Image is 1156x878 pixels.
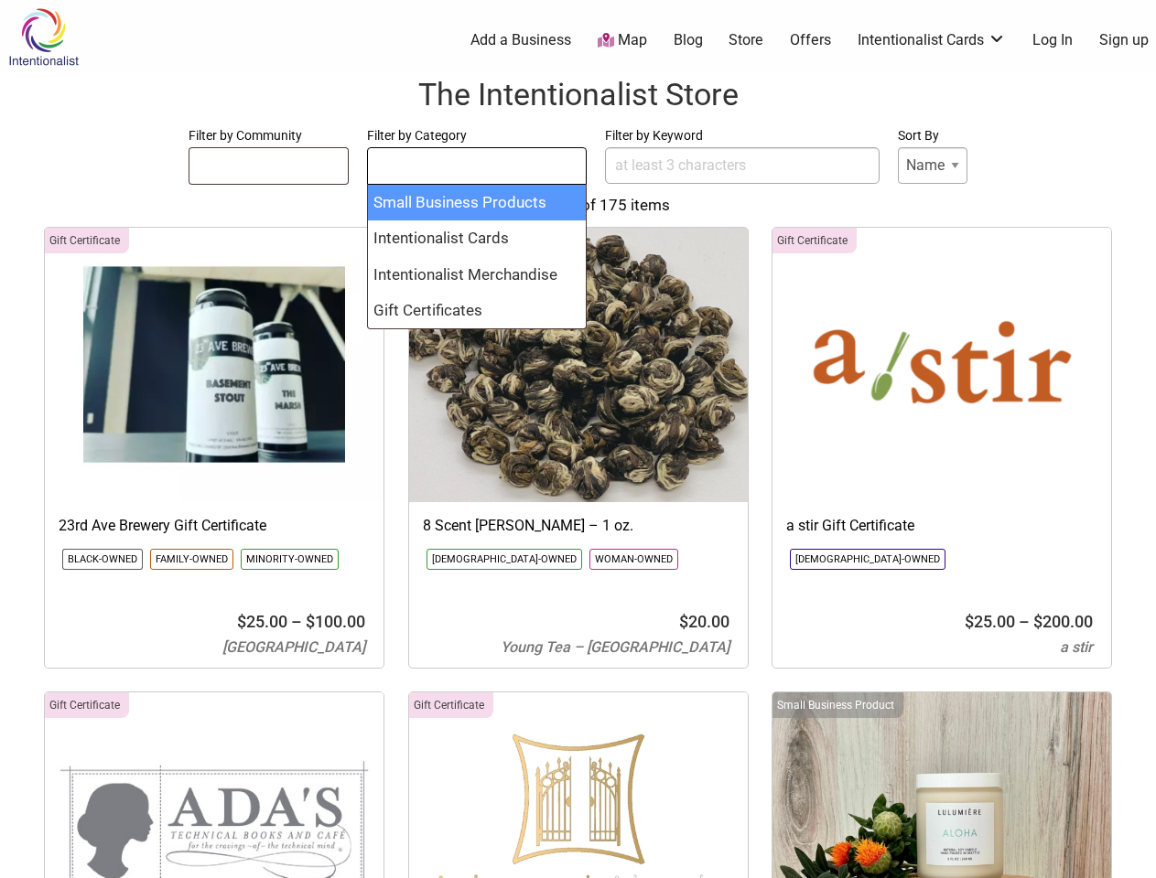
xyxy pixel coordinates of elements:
[241,549,339,570] li: Click to show only this community
[729,30,763,50] a: Store
[674,30,703,50] a: Blog
[772,228,857,253] div: Click to show only this category
[1060,638,1093,656] span: a stir
[501,638,729,656] span: Young Tea – [GEOGRAPHIC_DATA]
[898,124,967,147] label: Sort By
[222,638,365,656] span: [GEOGRAPHIC_DATA]
[189,124,349,147] label: Filter by Community
[965,612,974,631] span: $
[368,185,587,220] li: Small Business Products
[45,692,129,718] div: Click to show only this category
[679,612,688,631] span: $
[237,612,246,631] span: $
[237,612,287,631] bdi: 25.00
[1019,612,1030,631] span: –
[409,228,748,502] img: Young Tea 8 Scent Jasmine Green Pearl
[59,516,370,536] h3: 23rd Ave Brewery Gift Certificate
[965,612,1015,631] bdi: 25.00
[423,516,734,536] h3: 8 Scent [PERSON_NAME] – 1 oz.
[45,228,129,253] div: Click to show only this category
[679,612,729,631] bdi: 20.00
[1032,30,1073,50] a: Log In
[1033,612,1093,631] bdi: 200.00
[470,30,571,50] a: Add a Business
[368,220,587,256] li: Intentionalist Cards
[306,612,315,631] span: $
[790,30,831,50] a: Offers
[368,257,587,293] li: Intentionalist Merchandise
[772,692,903,718] div: Click to show only this category
[368,293,587,328] li: Gift Certificates
[367,124,588,147] label: Filter by Category
[605,147,880,184] input: at least 3 characters
[786,516,1097,536] h3: a stir Gift Certificate
[858,30,1006,50] a: Intentionalist Cards
[62,549,143,570] li: Click to show only this community
[18,194,1138,218] div: Showing 175 of 175 items
[306,612,365,631] bdi: 100.00
[150,549,233,570] li: Click to show only this community
[1099,30,1149,50] a: Sign up
[291,612,302,631] span: –
[18,73,1138,117] h1: The Intentionalist Store
[598,30,647,51] a: Map
[605,124,880,147] label: Filter by Keyword
[790,549,945,570] li: Click to show only this community
[409,692,493,718] div: Click to show only this category
[589,549,678,570] li: Click to show only this community
[427,549,582,570] li: Click to show only this community
[1033,612,1043,631] span: $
